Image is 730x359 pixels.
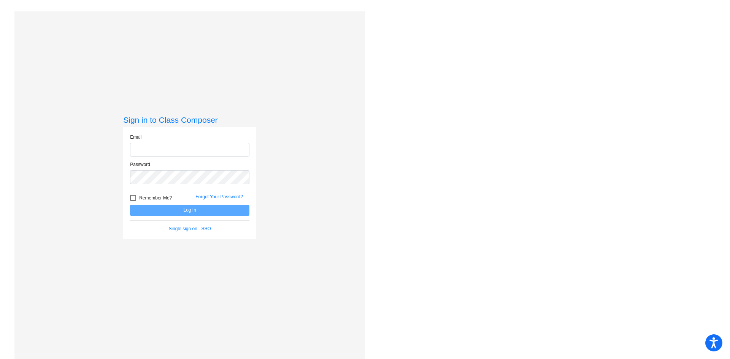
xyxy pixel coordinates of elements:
[123,115,256,125] h3: Sign in to Class Composer
[130,134,141,141] label: Email
[130,205,249,216] button: Log In
[169,226,211,231] a: Single sign on - SSO
[195,194,243,199] a: Forgot Your Password?
[130,161,150,168] label: Password
[139,193,172,202] span: Remember Me?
